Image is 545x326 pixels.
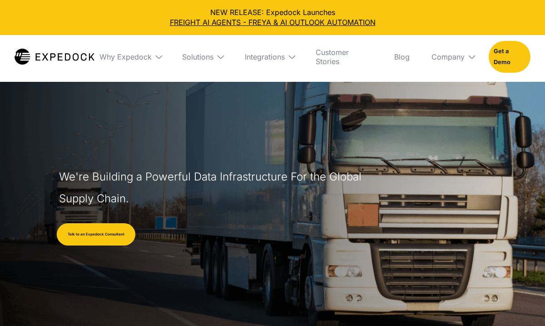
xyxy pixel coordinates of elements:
div: Company [431,52,465,61]
div: Integrations [245,52,285,61]
h1: We're Building a Powerful Data Infrastructure For the Global Supply Chain. [59,166,366,210]
a: Blog [387,35,417,79]
a: FREIGHT AI AGENTS - FREYA & AI OUTLOOK AUTOMATION [7,17,538,27]
div: NEW RELEASE: Expedock Launches [7,7,538,28]
div: Why Expedock [99,52,152,61]
div: Solutions [182,52,213,61]
a: Talk to an Expedock Consultant [57,223,135,246]
a: Customer Stories [308,35,380,79]
a: Get a Demo [489,41,530,73]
